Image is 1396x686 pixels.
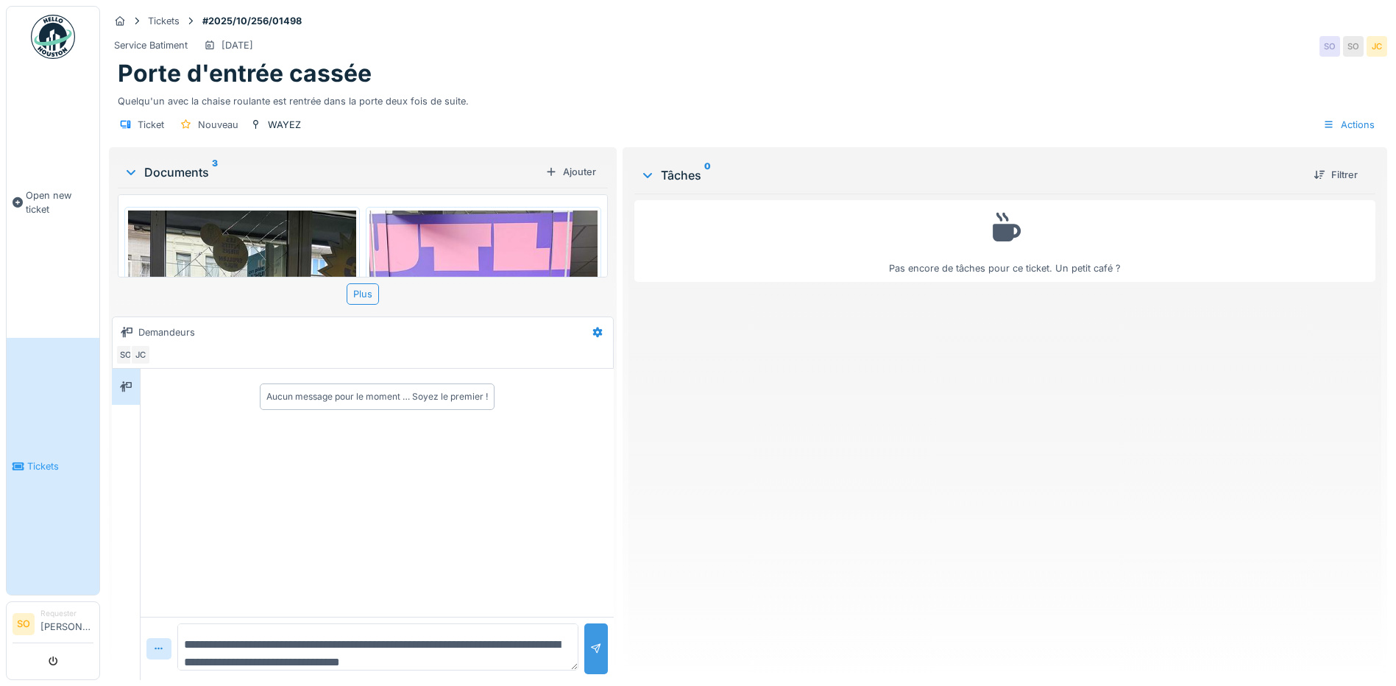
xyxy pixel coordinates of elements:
[539,162,602,182] div: Ajouter
[1367,36,1387,57] div: JC
[640,166,1302,184] div: Tâches
[1317,114,1381,135] div: Actions
[1319,36,1340,57] div: SO
[13,613,35,635] li: SO
[138,325,195,339] div: Demandeurs
[31,15,75,59] img: Badge_color-CXgf-gQk.svg
[116,344,136,365] div: SO
[268,118,301,132] div: WAYEZ
[13,608,93,643] a: SO Requester[PERSON_NAME]
[118,88,1378,108] div: Quelqu'un avec la chaise roulante est rentrée dans la porte deux fois de suite.
[266,390,488,403] div: Aucun message pour le moment … Soyez le premier !
[128,211,356,514] img: 9rzf60elqq0ww6tn70s7q0w3lql7
[1343,36,1364,57] div: SO
[7,67,99,338] a: Open new ticket
[148,14,180,28] div: Tickets
[40,608,93,640] li: [PERSON_NAME]
[26,188,93,216] span: Open new ticket
[347,283,379,305] div: Plus
[212,163,218,181] sup: 3
[198,118,238,132] div: Nouveau
[7,338,99,595] a: Tickets
[40,608,93,619] div: Requester
[704,166,711,184] sup: 0
[138,118,164,132] div: Ticket
[196,14,308,28] strong: #2025/10/256/01498
[118,60,372,88] h1: Porte d'entrée cassée
[222,38,253,52] div: [DATE]
[644,207,1366,275] div: Pas encore de tâches pour ce ticket. Un petit café ?
[1308,165,1364,185] div: Filtrer
[114,38,188,52] div: Service Batiment
[369,211,598,514] img: dysl67j2nc3sb0b2l43m0b0kho8x
[130,344,151,365] div: JC
[27,459,93,473] span: Tickets
[124,163,539,181] div: Documents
